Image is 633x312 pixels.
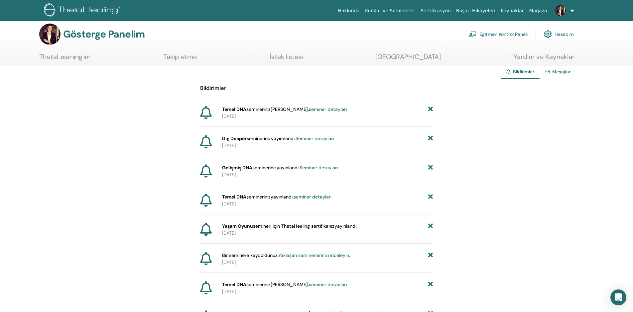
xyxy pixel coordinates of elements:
[222,288,236,294] font: [DATE]
[469,27,528,41] a: Eğitmen Kontrol Paneli
[246,106,271,112] font: semineriniz
[222,165,252,171] font: Gelişmiş DNA
[163,53,197,66] a: Takip etme
[544,29,552,40] img: cog.svg
[300,165,338,171] a: Seminer detayları
[362,5,418,17] a: Kurslar ve Seminerler
[271,194,294,200] font: yayınlandı.
[222,172,236,178] font: [DATE]
[296,135,334,141] a: Seminer detayları
[555,32,574,38] font: Hesabım
[253,223,334,229] font: semineri için ThetaHealing sertifikanız
[421,8,451,13] font: Sertifikasyon
[498,5,527,17] a: Kaynaklar
[222,281,246,287] font: Temel DNA
[418,5,453,17] a: Sertifikasyon
[200,85,226,92] font: Bildirimler
[39,52,91,61] font: ThetaLearning'im
[479,32,528,38] font: Eğitmen Kontrol Paneli
[222,201,236,207] font: [DATE]
[294,194,331,200] a: seminer detayları
[222,230,236,236] font: [DATE]
[338,8,360,13] font: Hakkında
[246,281,271,287] font: semineriniz
[309,106,347,112] a: seminer detayları
[222,142,236,148] font: [DATE]
[529,8,547,13] font: Mağaza
[513,53,574,66] a: Yardım ve Kaynaklar
[375,53,441,66] a: [GEOGRAPHIC_DATA]
[610,289,626,305] div: Open Intercom Messenger
[526,5,550,17] a: Mağaza
[513,69,534,75] font: Bildirimler
[247,135,271,141] font: semineriniz
[252,165,277,171] font: semineriniz
[271,135,296,141] font: yayımlandı.
[246,194,271,200] font: semineriniz
[39,24,61,45] img: default.jpg
[501,8,524,13] font: Kaynaklar
[44,3,123,18] img: logo.png
[277,165,300,171] font: yayınlandı.
[365,8,415,13] font: Kurslar ve Seminerler
[270,52,303,61] font: İstek listesi
[271,281,309,287] font: [PERSON_NAME].
[222,106,246,112] font: Temel DNA
[335,5,362,17] a: Hakkında
[63,28,145,40] font: Gösterge Panelim
[163,52,197,61] font: Takip etme
[552,69,570,75] a: Mesajlar
[222,113,236,119] font: [DATE]
[456,8,495,13] font: Başarı Hikayeleri
[222,135,247,141] font: Dig Deeper
[222,194,246,200] font: Temel DNA
[469,31,477,37] img: chalkboard-teacher.svg
[39,53,91,66] a: ThetaLearning'im
[278,252,350,258] a: Yaklaşan seminerlerinizi inceleyin.
[222,259,236,265] font: [DATE]
[334,223,357,229] font: yayınlandı.
[222,223,253,229] font: Yaşam Oyunu
[270,53,303,66] a: İstek listesi
[309,281,347,287] a: seminer detayları
[271,106,309,112] font: [PERSON_NAME].
[544,27,574,41] a: Hesabım
[453,5,498,17] a: Başarı Hikayeleri
[222,252,278,258] font: Bir seminere kaydoldunuz.
[513,52,574,61] font: Yardım ve Kaynaklar
[555,5,566,16] img: default.jpg
[375,52,441,61] font: [GEOGRAPHIC_DATA]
